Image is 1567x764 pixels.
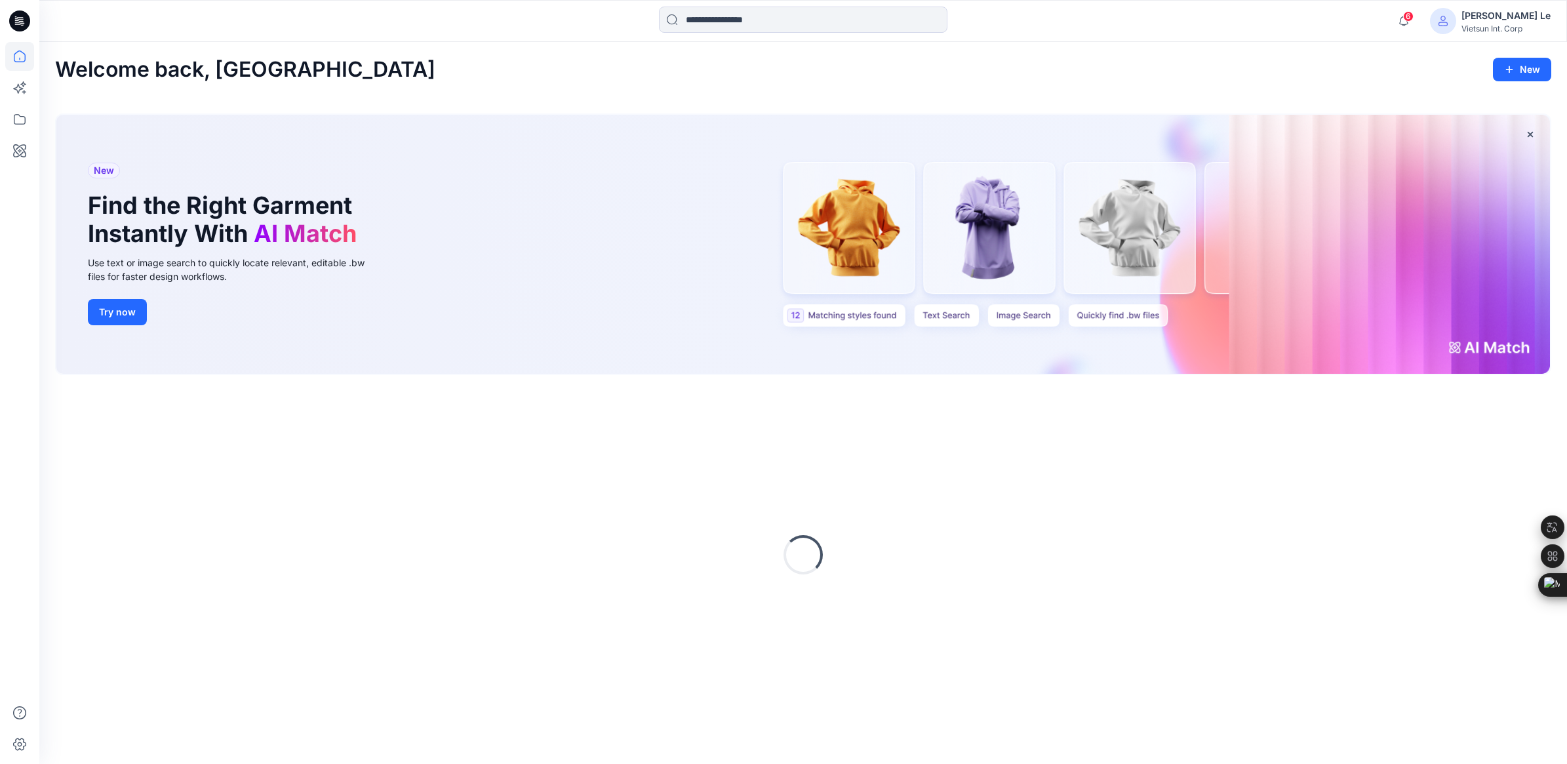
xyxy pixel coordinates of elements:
[1438,16,1448,26] svg: avatar
[1493,58,1551,81] button: New
[88,299,147,325] button: Try now
[1461,24,1551,33] div: Vietsun Int. Corp
[254,219,357,248] span: AI Match
[88,256,383,283] div: Use text or image search to quickly locate relevant, editable .bw files for faster design workflows.
[1461,8,1551,24] div: [PERSON_NAME] Le
[94,163,114,178] span: New
[1403,11,1414,22] span: 6
[88,191,363,248] h1: Find the Right Garment Instantly With
[55,58,435,82] h2: Welcome back, [GEOGRAPHIC_DATA]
